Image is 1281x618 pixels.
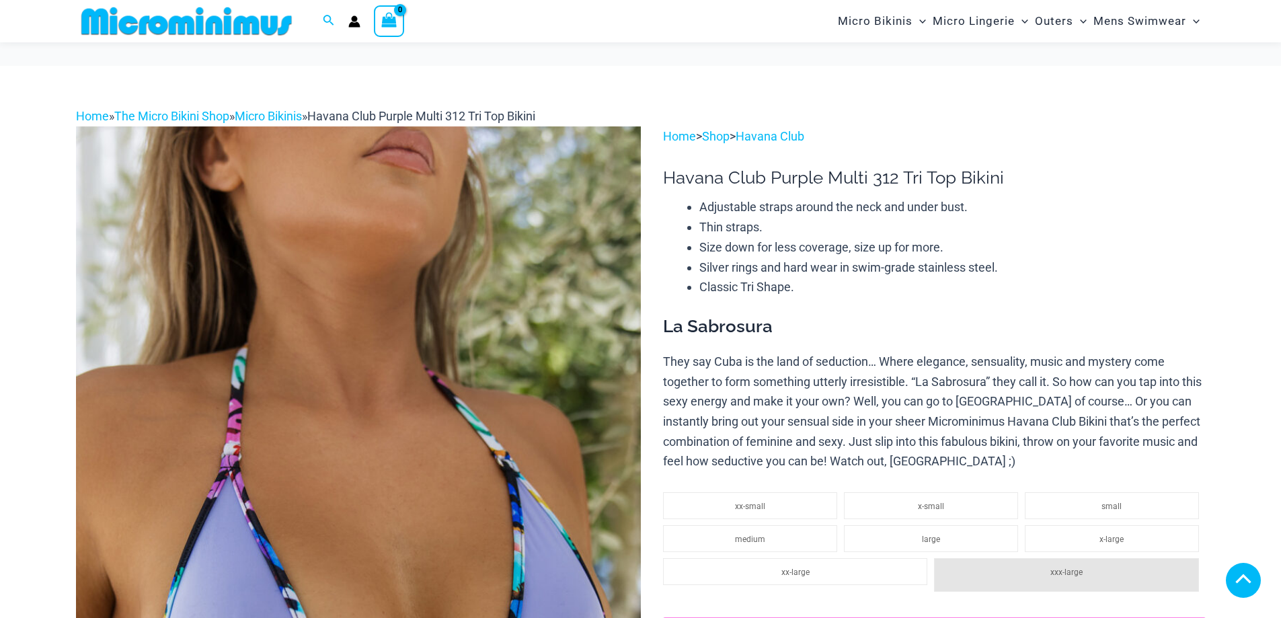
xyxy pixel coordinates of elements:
a: Home [663,129,696,143]
span: Menu Toggle [1015,4,1028,38]
a: Account icon link [348,15,360,28]
span: Menu Toggle [913,4,926,38]
h1: Havana Club Purple Multi 312 Tri Top Bikini [663,167,1205,188]
a: The Micro Bikini Shop [114,109,229,123]
li: Classic Tri Shape. [699,277,1205,297]
a: Micro Bikinis [235,109,302,123]
li: x-large [1025,525,1199,552]
p: > > [663,126,1205,147]
a: Search icon link [323,13,335,30]
span: small [1101,502,1122,511]
a: Mens SwimwearMenu ToggleMenu Toggle [1090,4,1203,38]
li: Silver rings and hard wear in swim-grade stainless steel. [699,258,1205,278]
span: Micro Bikinis [838,4,913,38]
li: xx-small [663,492,837,519]
img: MM SHOP LOGO FLAT [76,6,297,36]
h3: La Sabrosura [663,315,1205,338]
span: Micro Lingerie [933,4,1015,38]
li: small [1025,492,1199,519]
a: Micro BikinisMenu ToggleMenu Toggle [834,4,929,38]
span: Havana Club Purple Multi 312 Tri Top Bikini [307,109,535,123]
nav: Site Navigation [832,2,1206,40]
span: xx-large [781,568,810,577]
a: OutersMenu ToggleMenu Toggle [1032,4,1090,38]
a: Micro LingerieMenu ToggleMenu Toggle [929,4,1032,38]
span: Mens Swimwear [1093,4,1186,38]
a: Shop [702,129,730,143]
span: Outers [1035,4,1073,38]
li: Size down for less coverage, size up for more. [699,237,1205,258]
span: x-small [918,502,944,511]
li: medium [663,525,837,552]
span: medium [735,535,765,544]
span: » » » [76,109,535,123]
span: Menu Toggle [1186,4,1200,38]
span: xxx-large [1050,568,1083,577]
a: View Shopping Cart, empty [374,5,405,36]
li: Adjustable straps around the neck and under bust. [699,197,1205,217]
span: x-large [1099,535,1124,544]
li: xxx-large [934,558,1198,592]
li: xx-large [663,558,927,585]
li: Thin straps. [699,217,1205,237]
a: Home [76,109,109,123]
p: They say Cuba is the land of seduction… Where elegance, sensuality, music and mystery come togeth... [663,352,1205,471]
span: Menu Toggle [1073,4,1087,38]
span: large [922,535,940,544]
li: x-small [844,492,1018,519]
a: Havana Club [736,129,804,143]
li: large [844,525,1018,552]
span: xx-small [735,502,765,511]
